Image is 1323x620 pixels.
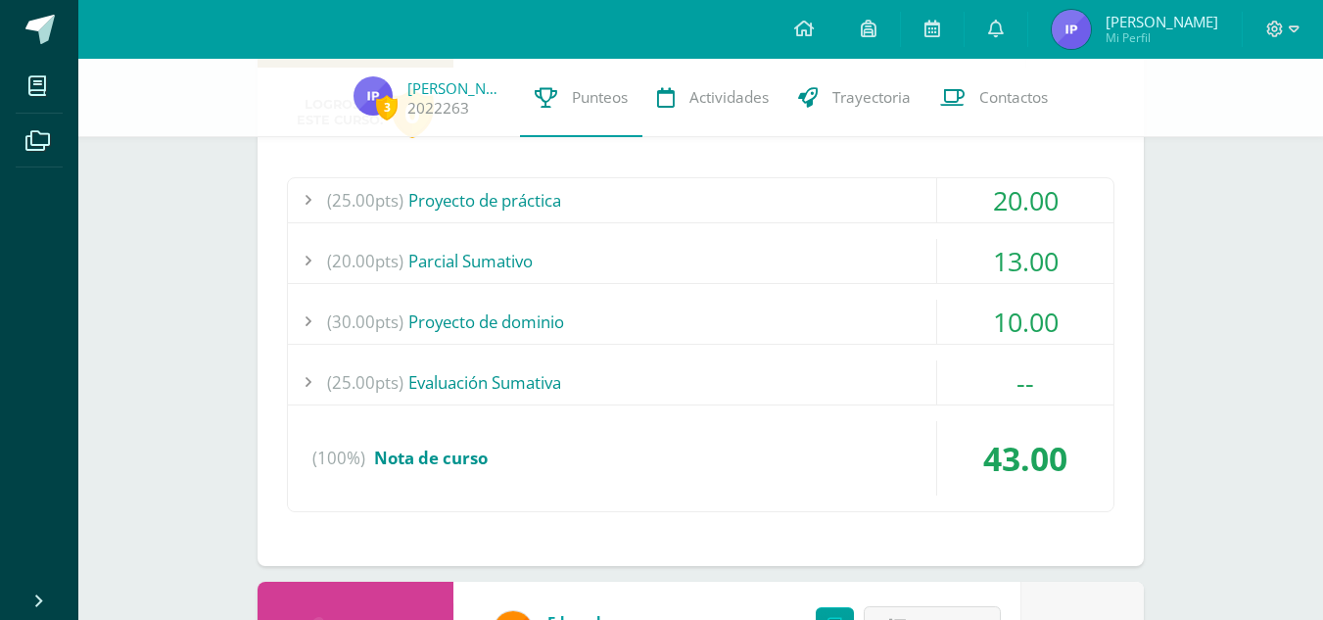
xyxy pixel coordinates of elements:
[642,59,783,137] a: Actividades
[327,178,403,222] span: (25.00pts)
[783,59,925,137] a: Trayectoria
[312,421,365,496] span: (100%)
[937,239,1113,283] div: 13.00
[288,178,1113,222] div: Proyecto de práctica
[327,300,403,344] span: (30.00pts)
[376,95,398,119] span: 3
[937,421,1113,496] div: 43.00
[327,360,403,405] span: (25.00pts)
[832,87,911,108] span: Trayectoria
[288,239,1113,283] div: Parcial Sumativo
[520,59,642,137] a: Punteos
[572,87,628,108] span: Punteos
[407,78,505,98] a: [PERSON_NAME]
[937,178,1113,222] div: 20.00
[1052,10,1091,49] img: a643ab4d341f77dd2b5c74a1f74d7e9c.png
[288,360,1113,405] div: Evaluación Sumativa
[937,360,1113,405] div: --
[354,76,393,116] img: a643ab4d341f77dd2b5c74a1f74d7e9c.png
[979,87,1048,108] span: Contactos
[327,239,403,283] span: (20.00pts)
[374,447,488,469] span: Nota de curso
[1106,29,1218,46] span: Mi Perfil
[407,98,469,119] a: 2022263
[925,59,1063,137] a: Contactos
[937,300,1113,344] div: 10.00
[288,300,1113,344] div: Proyecto de dominio
[1106,12,1218,31] span: [PERSON_NAME]
[689,87,769,108] span: Actividades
